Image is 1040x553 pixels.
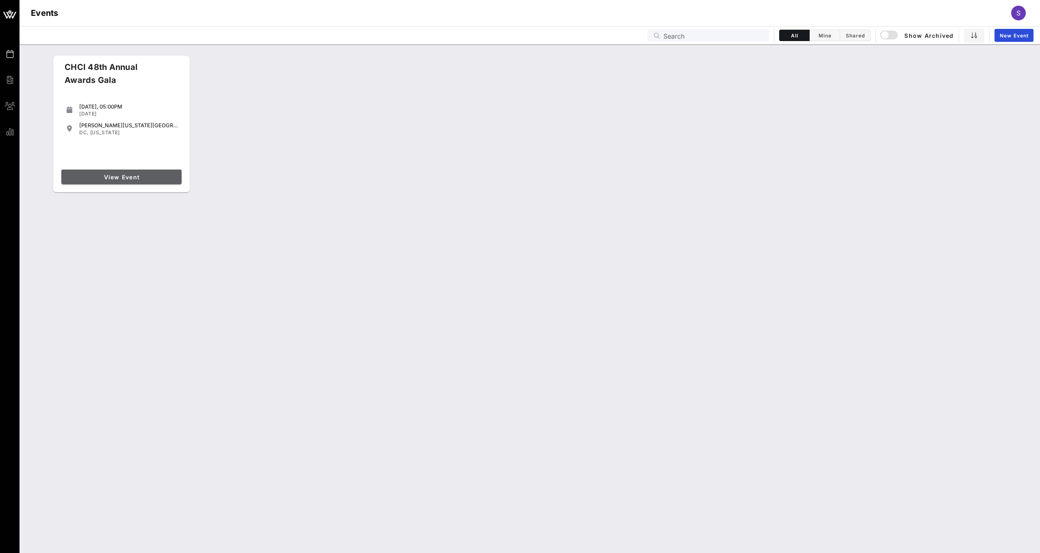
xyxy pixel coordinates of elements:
[58,61,173,93] div: CHCI 48th Annual Awards Gala
[999,33,1029,39] span: New Event
[845,33,865,39] span: Shared
[1016,9,1020,17] span: S
[31,7,58,20] h1: Events
[79,103,178,110] div: [DATE], 05:00PM
[810,30,840,41] button: Mine
[79,122,178,128] div: [PERSON_NAME][US_STATE][GEOGRAPHIC_DATA]
[779,30,810,41] button: All
[881,28,954,43] button: Show Archived
[840,30,871,41] button: Shared
[79,111,178,117] div: [DATE]
[994,29,1033,42] a: New Event
[815,33,835,39] span: Mine
[1011,6,1026,20] div: S
[784,33,804,39] span: All
[65,174,178,181] span: View Event
[90,129,120,135] span: [US_STATE]
[79,129,89,135] span: DC,
[61,170,182,184] a: View Event
[881,30,954,40] span: Show Archived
